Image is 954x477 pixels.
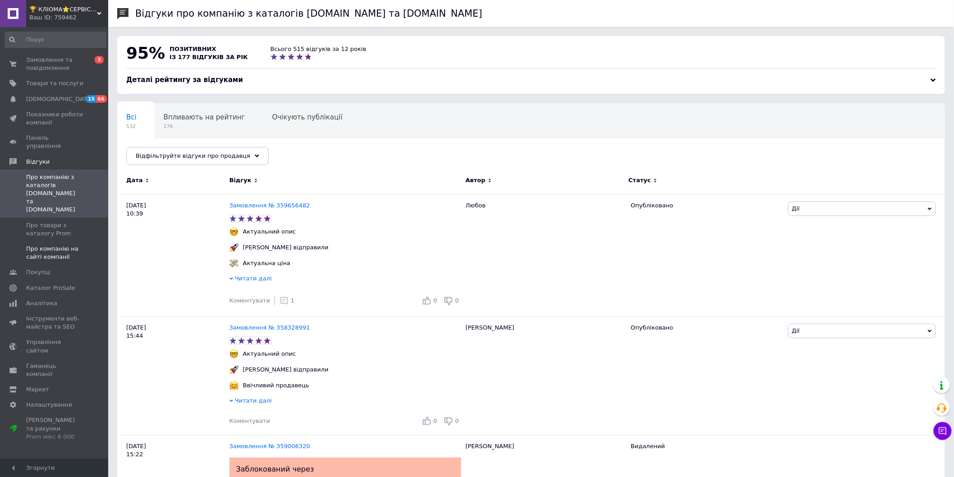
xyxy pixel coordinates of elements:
span: Деталі рейтингу за відгуками [126,76,243,84]
span: Дії [792,327,800,334]
a: Замовлення № 359006320 [229,443,310,449]
div: Видалений [631,442,781,450]
span: Опубліковані без комен... [126,147,218,156]
div: Читати далі [229,275,461,285]
span: 1 [291,297,294,304]
span: 🏆 КЛІОМА⭐СЕРВІС™ - Розплідник ягідних рослин [29,5,97,14]
span: Відгуки [26,158,50,166]
span: Інструменти веб-майстра та SEO [26,315,83,331]
div: Любов [461,194,626,316]
div: Ваш ID: 759462 [29,14,108,22]
span: Всі [126,113,137,121]
div: [PERSON_NAME] відправили [241,243,331,252]
img: :hugging_face: [229,381,238,390]
span: Про товари з каталогу Prom [26,221,83,238]
span: Показники роботи компанії [26,110,83,127]
span: Коментувати [229,297,270,304]
img: :money_with_wings: [229,259,238,268]
div: Опубліковано [631,202,781,210]
span: 66 [96,95,106,103]
div: Всього 515 відгуків за 12 років [271,45,367,53]
span: із 177 відгуків за рік [170,54,248,60]
span: Очікують публікації [272,113,343,121]
span: Управління сайтом [26,338,83,354]
span: Впливають на рейтинг [164,113,245,121]
input: Пошук [5,32,106,48]
div: 1 [280,296,294,305]
span: 0 [433,297,437,304]
span: Статус [628,176,651,184]
div: Читати далі [229,397,461,407]
div: Коментувати [229,417,270,425]
img: :rocket: [229,243,238,252]
span: 0 [455,417,459,424]
span: Покупці [26,268,50,276]
span: 3 [95,56,104,64]
span: 15 [86,95,96,103]
span: Панель управління [26,134,83,150]
div: Актуальний опис [241,228,298,236]
img: :nerd_face: [229,227,238,236]
div: Опубліковані без коментаря [117,138,236,172]
span: Читати далі [235,275,272,282]
div: Опубліковано [631,324,781,332]
div: Актуальний опис [241,350,298,358]
span: Дії [792,205,800,212]
div: [DATE] 10:39 [117,194,229,316]
span: Гаманець компанії [26,362,83,378]
a: Замовлення № 359656482 [229,202,310,209]
span: Замовлення та повідомлення [26,56,83,72]
div: [DATE] 15:44 [117,316,229,435]
div: Коментувати [229,297,270,305]
button: Чат з покупцем [934,422,952,440]
span: Маркет [26,385,49,394]
span: Про компанію з каталогів [DOMAIN_NAME] та [DOMAIN_NAME] [26,173,83,214]
span: [DEMOGRAPHIC_DATA] [26,95,93,103]
div: [PERSON_NAME] відправили [241,366,331,374]
span: 0 [433,417,437,424]
img: :rocket: [229,365,238,374]
span: Автор [466,176,486,184]
span: Аналітика [26,299,57,307]
span: позитивних [170,46,216,52]
span: Дата [126,176,143,184]
div: Prom мікс 6 000 [26,433,83,441]
img: :nerd_face: [229,349,238,358]
span: Коментувати [229,417,270,424]
span: 95% [126,44,165,62]
span: Читати далі [235,397,272,404]
span: Відфільтруйте відгуки про продавця [136,152,250,159]
span: [PERSON_NAME] та рахунки [26,416,83,441]
a: Замовлення № 358328991 [229,324,310,331]
span: 532 [126,123,137,130]
div: Деталі рейтингу за відгуками [126,75,936,85]
span: Товари та послуги [26,79,83,87]
span: Відгук [229,176,252,184]
span: Налаштування [26,401,72,409]
div: Актуальна ціна [241,259,293,267]
div: Заблокований через [236,464,454,474]
span: Каталог ProSale [26,284,75,292]
div: Ввічливий продавець [241,381,312,390]
div: [PERSON_NAME] [461,316,626,435]
span: 176 [164,123,245,130]
span: 0 [455,297,459,304]
span: Про компанію на сайті компанії [26,245,83,261]
h1: Відгуки про компанію з каталогів [DOMAIN_NAME] та [DOMAIN_NAME] [135,8,482,19]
